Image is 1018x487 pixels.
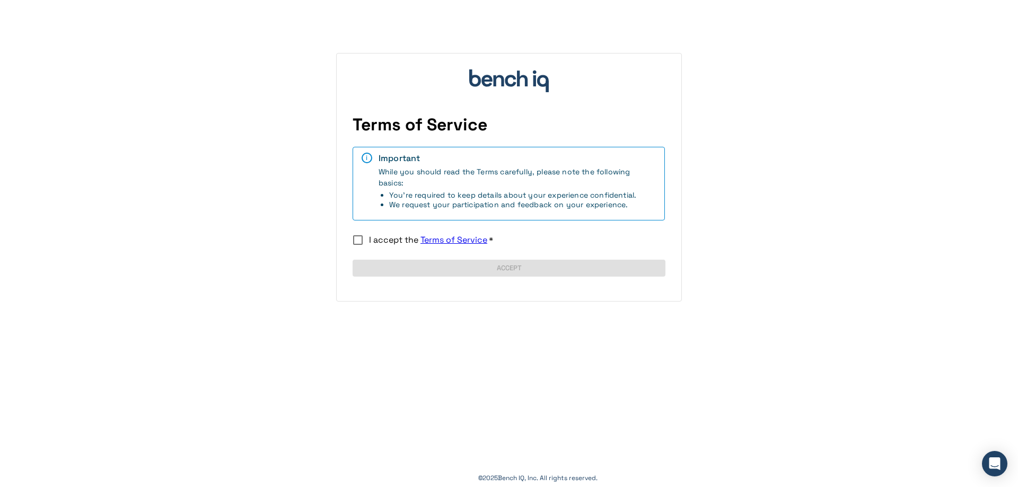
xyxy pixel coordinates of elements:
[379,167,656,209] span: While you should read the Terms carefully, please note the following basics:
[379,153,656,164] div: Important
[389,190,656,200] li: You're required to keep details about your experience confidential.
[420,234,487,245] a: Terms of Service
[362,153,372,163] div: i
[369,234,487,245] span: I accept the
[353,114,665,136] h4: Terms of Service
[469,69,549,92] img: bench_iq_logo.svg
[982,451,1007,476] div: Open Intercom Messenger
[389,200,656,209] li: We request your participation and feedback on your experience.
